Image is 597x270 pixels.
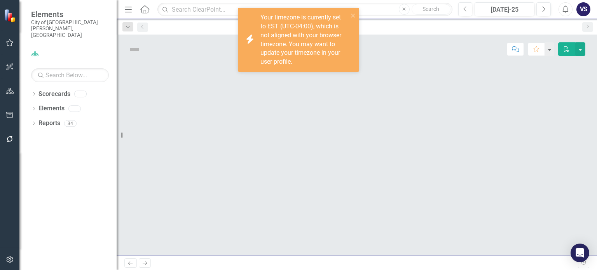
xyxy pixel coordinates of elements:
[157,3,452,16] input: Search ClearPoint...
[422,6,439,12] span: Search
[31,10,109,19] span: Elements
[477,5,532,14] div: [DATE]-25
[31,19,109,38] small: City of [GEOGRAPHIC_DATA][PERSON_NAME], [GEOGRAPHIC_DATA]
[38,90,70,99] a: Scorecards
[64,120,77,127] div: 34
[4,9,17,23] img: ClearPoint Strategy
[412,4,450,15] button: Search
[31,68,109,82] input: Search Below...
[351,11,356,20] button: close
[38,104,65,113] a: Elements
[576,2,590,16] button: VS
[260,13,348,66] div: Your timezone is currently set to EST (UTC-04:00), which is not aligned with your browser timezon...
[38,119,60,128] a: Reports
[128,43,141,56] img: Not Defined
[571,244,589,262] div: Open Intercom Messenger
[475,2,534,16] button: [DATE]-25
